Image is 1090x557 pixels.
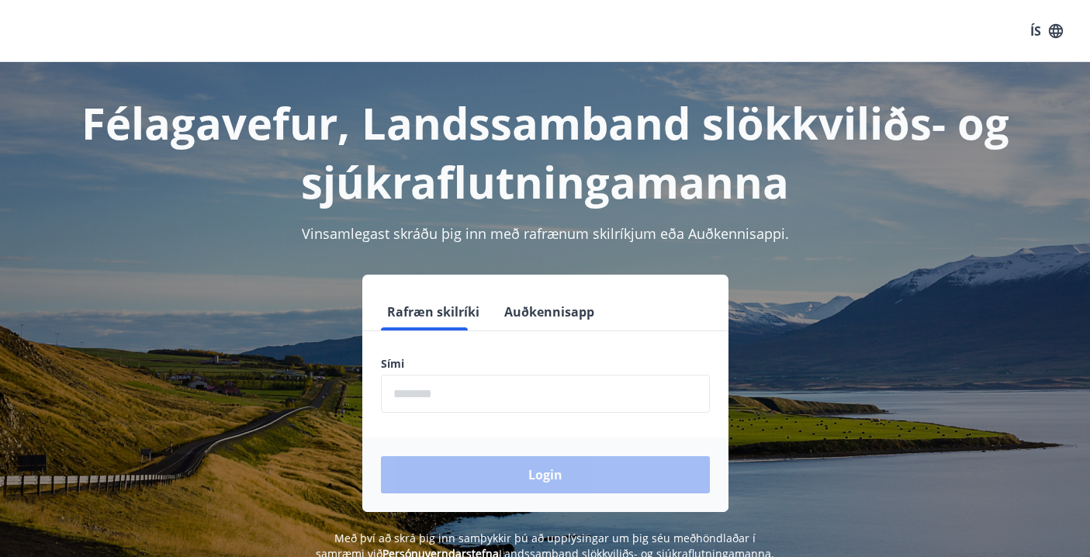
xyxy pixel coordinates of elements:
button: Rafræn skilríki [381,293,486,330]
button: ÍS [1022,17,1071,45]
button: Auðkennisapp [498,293,600,330]
label: Sími [381,356,710,372]
span: Vinsamlegast skráðu þig inn með rafrænum skilríkjum eða Auðkennisappi. [302,224,789,243]
h1: Félagavefur, Landssamband slökkviliðs- og sjúkraflutningamanna [19,93,1071,211]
